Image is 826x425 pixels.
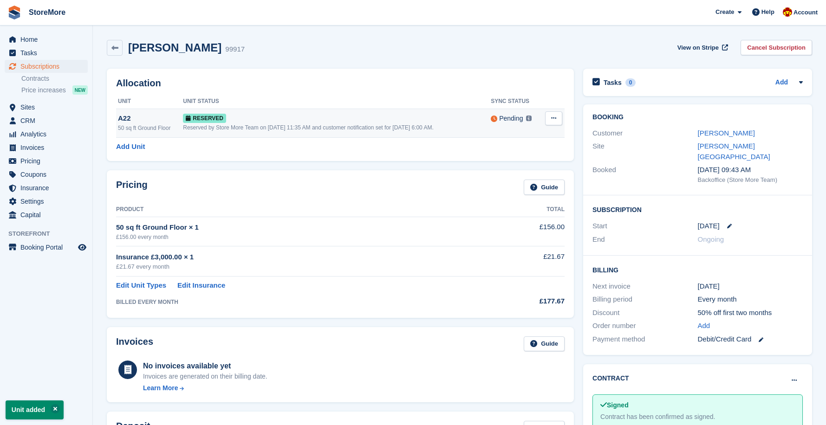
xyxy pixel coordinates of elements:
span: Analytics [20,128,76,141]
span: Booking Portal [20,241,76,254]
div: Signed [600,400,795,410]
h2: Contract [592,373,629,383]
div: Booked [592,165,697,184]
div: Reserved by Store More Team on [DATE] 11:35 AM and customer notification set for [DATE] 6:00 AM. [183,123,491,132]
a: menu [5,128,88,141]
a: [PERSON_NAME] [698,129,755,137]
div: Debit/Credit Card [698,334,803,345]
a: Guide [524,180,565,195]
div: 99917 [225,44,245,55]
div: Insurance £3,000.00 × 1 [116,252,481,263]
a: Contracts [21,74,88,83]
img: stora-icon-8386f47178a22dfd0bd8f6a31ec36ba5ce8667c1dd55bd0f319d3a0aa187defe.svg [7,6,21,19]
th: Total [481,202,565,217]
a: menu [5,168,88,181]
h2: Subscription [592,205,803,214]
div: [DATE] [698,281,803,292]
img: Store More Team [783,7,792,17]
a: StoreMore [25,5,69,20]
time: 2025-08-30 23:00:00 UTC [698,221,720,232]
span: Home [20,33,76,46]
a: menu [5,208,88,221]
a: menu [5,101,88,114]
h2: Pricing [116,180,148,195]
a: Price increases NEW [21,85,88,95]
div: No invoices available yet [143,361,267,372]
a: Add [698,321,710,331]
h2: Invoices [116,336,153,352]
div: Invoices are generated on their billing date. [143,372,267,381]
th: Unit [116,94,183,109]
h2: Booking [592,114,803,121]
div: Customer [592,128,697,139]
div: Backoffice (Store More Team) [698,175,803,185]
div: Contract has been confirmed as signed. [600,412,795,422]
div: 0 [625,78,636,87]
h2: Allocation [116,78,565,89]
h2: Billing [592,265,803,274]
span: Sites [20,101,76,114]
div: Pending [499,114,523,123]
span: Coupons [20,168,76,181]
span: CRM [20,114,76,127]
h2: Tasks [604,78,622,87]
div: Start [592,221,697,232]
div: £177.67 [481,296,565,307]
a: Cancel Subscription [741,40,812,55]
a: [PERSON_NAME][GEOGRAPHIC_DATA] [698,142,770,161]
th: Product [116,202,481,217]
a: Add [775,77,788,88]
th: Unit Status [183,94,491,109]
span: Capital [20,208,76,221]
th: Sync Status [491,94,540,109]
span: Insurance [20,181,76,194]
div: Every month [698,294,803,305]
span: Reserved [183,114,226,123]
a: menu [5,141,88,154]
div: NEW [72,85,88,95]
span: Storefront [8,229,92,238]
span: Price increases [21,86,66,95]
a: Preview store [77,242,88,253]
p: Unit added [6,400,64,419]
a: View on Stripe [674,40,730,55]
span: View on Stripe [677,43,719,52]
a: Edit Unit Types [116,280,166,291]
div: [DATE] 09:43 AM [698,165,803,175]
a: Guide [524,336,565,352]
span: Subscriptions [20,60,76,73]
a: menu [5,114,88,127]
div: End [592,234,697,245]
span: Create [715,7,734,17]
div: Billing period [592,294,697,305]
div: Order number [592,321,697,331]
a: Learn More [143,383,267,393]
span: Help [761,7,774,17]
a: menu [5,241,88,254]
a: menu [5,60,88,73]
span: Ongoing [698,235,724,243]
a: menu [5,33,88,46]
div: Discount [592,308,697,318]
span: Pricing [20,155,76,167]
div: 50% off first two months [698,308,803,318]
div: Learn More [143,383,178,393]
a: menu [5,195,88,208]
td: £21.67 [481,246,565,277]
span: Settings [20,195,76,208]
div: 50 sq ft Ground Floor × 1 [116,222,481,233]
div: Next invoice [592,281,697,292]
img: icon-info-grey-7440780725fd019a000dd9b08b2336e03edf1995a4989e88bcd33f0948082b44.svg [526,116,532,121]
div: BILLED EVERY MONTH [116,298,481,306]
a: menu [5,181,88,194]
h2: [PERSON_NAME] [128,41,221,54]
div: A22 [118,113,183,124]
div: Site [592,141,697,162]
span: Account [793,8,818,17]
div: Payment method [592,334,697,345]
td: £156.00 [481,217,565,246]
span: Tasks [20,46,76,59]
a: menu [5,46,88,59]
a: Add Unit [116,142,145,152]
div: £21.67 every month [116,262,481,271]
